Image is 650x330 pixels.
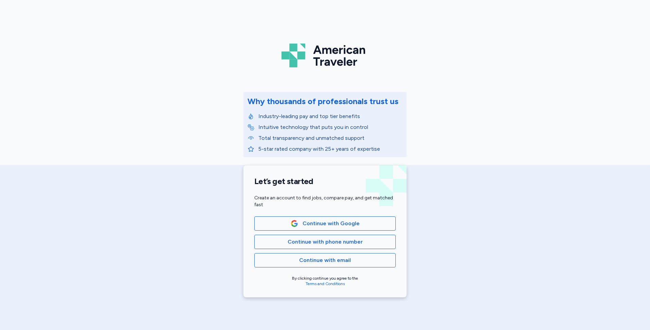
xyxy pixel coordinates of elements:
img: Google Logo [291,220,298,227]
div: Create an account to find jobs, compare pay, and get matched fast [254,195,396,208]
span: Continue with email [299,256,351,264]
p: Intuitive technology that puts you in control [258,123,403,131]
img: Logo [281,41,369,70]
div: By clicking continue you agree to the [254,276,396,286]
p: Industry-leading pay and top tier benefits [258,112,403,120]
h1: Let’s get started [254,176,396,186]
span: Continue with Google [303,219,360,228]
button: Google LogoContinue with Google [254,216,396,231]
span: Continue with phone number [288,238,363,246]
button: Continue with phone number [254,235,396,249]
a: Terms and Conditions [306,281,345,286]
button: Continue with email [254,253,396,267]
p: Total transparency and unmatched support [258,134,403,142]
div: Why thousands of professionals trust us [247,96,398,107]
p: 5-star rated company with 25+ years of expertise [258,145,403,153]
